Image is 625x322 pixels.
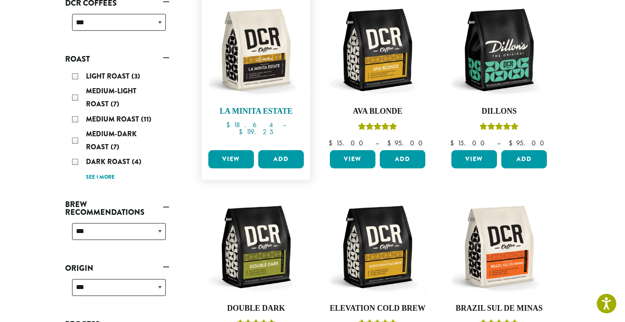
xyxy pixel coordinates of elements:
h4: Elevation Cold Brew [328,304,428,313]
span: Dark Roast [86,157,132,167]
img: DCR-12oz-Elevation-Cold-Brew-Stock-scaled.png [328,197,428,297]
span: $ [387,138,395,148]
h4: Brazil Sul De Minas [449,304,549,313]
h4: Dillons [449,107,549,116]
div: Rated 5.00 out of 5 [358,122,397,135]
span: (11) [141,114,151,124]
span: $ [509,138,516,148]
button: Add [258,150,304,168]
bdi: 119.25 [239,127,273,136]
span: $ [239,127,246,136]
bdi: 15.00 [329,138,367,148]
div: Roast [65,66,169,187]
img: DCR-12oz-Double-Dark-Stock-scaled.png [206,197,306,297]
span: (7) [111,142,119,152]
span: $ [226,120,234,129]
div: Origin [65,276,169,306]
img: DCR-12oz-Brazil-Sul-De-Minas-Stock-scaled.png [449,197,549,297]
a: Brew Recommendations [65,197,169,220]
span: – [497,138,500,148]
a: See 1 more [86,173,115,182]
span: – [283,120,286,129]
bdi: 18.64 [226,120,274,129]
a: View [330,150,375,168]
span: Medium-Dark Roast [86,129,137,152]
span: Light Roast [86,71,132,81]
span: $ [329,138,336,148]
span: (3) [132,71,140,81]
div: DCR Coffees [65,10,169,41]
h4: La Minita Estate [206,107,306,116]
bdi: 95.00 [387,138,427,148]
div: Rated 5.00 out of 5 [480,122,519,135]
bdi: 95.00 [509,138,548,148]
span: (7) [111,99,119,109]
span: $ [450,138,457,148]
a: View [451,150,497,168]
bdi: 15.00 [450,138,489,148]
a: Roast [65,52,169,66]
span: Medium-Light Roast [86,86,136,109]
h4: Ava Blonde [328,107,428,116]
button: Add [380,150,425,168]
span: Medium Roast [86,114,141,124]
span: – [375,138,379,148]
button: Add [501,150,547,168]
a: Origin [65,261,169,276]
div: Brew Recommendations [65,220,169,250]
span: (4) [132,157,141,167]
a: View [208,150,254,168]
h4: Double Dark [206,304,306,313]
